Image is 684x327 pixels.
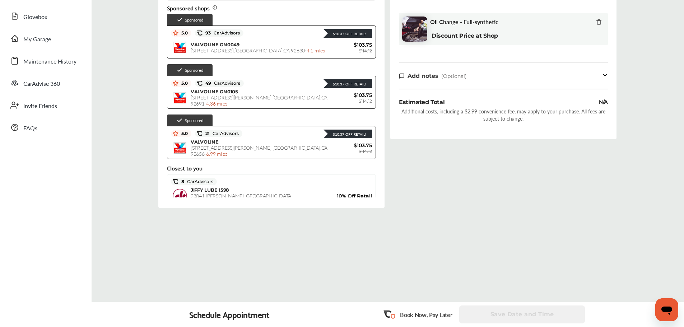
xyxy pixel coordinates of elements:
[211,81,240,86] span: CarAdvisors
[432,32,498,39] b: Discount Price at Shop
[177,17,183,23] img: check-icon.521c8815.svg
[178,30,188,36] span: 5.0
[399,73,405,79] img: note-icon.db9493fa.svg
[173,40,187,55] img: logo-valvoline.png
[655,298,678,321] iframe: Button to launch messaging window
[203,131,239,136] span: 21
[6,96,84,115] a: Invite Friends
[167,165,376,171] div: Closest to you
[6,51,84,70] a: Maintenance History
[177,67,183,73] img: check-icon.521c8815.svg
[178,131,188,136] span: 5.0
[191,94,327,107] span: [STREET_ADDRESS][PERSON_NAME] , [GEOGRAPHIC_DATA] , CA 92691 -
[191,89,238,94] span: VALVOLINE GN0105
[173,179,178,184] img: caradvise_icon.5c74104a.svg
[400,310,452,319] p: Book Now, Pay Later
[359,149,372,154] span: $114.12
[178,80,188,86] span: 5.0
[206,100,227,107] span: 4.36 miles
[211,31,240,36] span: CarAdvisors
[329,42,372,48] span: $103.75
[441,73,467,79] span: (Optional)
[329,81,366,87] div: $10.37 Off Retail!
[203,80,240,86] span: 49
[191,42,239,47] span: VALVOLINE GN0049
[173,189,187,203] img: logo-jiffylube.png
[197,80,203,86] img: caradvise_icon.5c74104a.svg
[173,80,178,86] img: star_icon.59ea9307.svg
[206,150,227,157] span: 6.99 miles
[399,108,608,122] div: Additional costs, including a $2.99 convenience fee, may apply to your purchase. All fees are sub...
[189,309,270,319] div: Schedule Appointment
[599,98,608,106] div: N/A
[329,92,372,98] span: $103.75
[6,118,84,137] a: FAQs
[6,7,84,25] a: Glovebox
[191,192,293,205] span: 23041 [PERSON_NAME] , [GEOGRAPHIC_DATA][PERSON_NAME] , CA 92688 -
[210,131,239,136] span: CarAdvisors
[167,14,213,25] div: Sponsored
[191,187,229,193] span: JIFFY LUBE 1598
[408,73,438,79] span: Add notes
[6,74,84,92] a: CarAdvise 360
[430,18,498,25] span: Oil Change - Full-synthetic
[359,48,372,53] span: $114.12
[167,115,213,126] div: Sponsored
[23,13,47,22] span: Glovebox
[399,98,445,106] div: Estimated Total
[184,179,213,184] span: CarAdvisors
[167,64,213,76] div: Sponsored
[329,31,366,36] div: $10.37 Off Retail!
[23,57,76,66] span: Maintenance History
[307,47,325,54] span: 4.1 miles
[329,193,372,199] span: 10% Off Retail
[402,17,427,42] img: oil-change-thumb.jpg
[173,131,178,136] img: star_icon.59ea9307.svg
[173,141,187,155] img: logo-valvoline.png
[197,30,203,36] img: caradvise_icon.5c74104a.svg
[23,102,57,111] span: Invite Friends
[173,90,187,105] img: logo-valvoline.png
[23,79,60,89] span: CarAdvise 360
[191,47,325,54] span: [STREET_ADDRESS] , [GEOGRAPHIC_DATA] , CA 92630 -
[177,117,183,123] img: check-icon.521c8815.svg
[173,30,178,36] img: star_icon.59ea9307.svg
[178,179,213,184] span: 8
[359,98,372,104] span: $114.12
[6,29,84,48] a: My Garage
[191,144,327,157] span: [STREET_ADDRESS][PERSON_NAME] , [GEOGRAPHIC_DATA] , CA 92656 -
[197,131,203,136] img: caradvise_icon.5c74104a.svg
[191,139,219,145] span: VALVOLINE
[329,132,366,137] div: $10.37 Off Retail!
[167,5,218,11] span: Sponsored shops
[23,35,51,44] span: My Garage
[23,124,37,133] span: FAQs
[329,142,372,149] span: $103.75
[203,30,240,36] span: 93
